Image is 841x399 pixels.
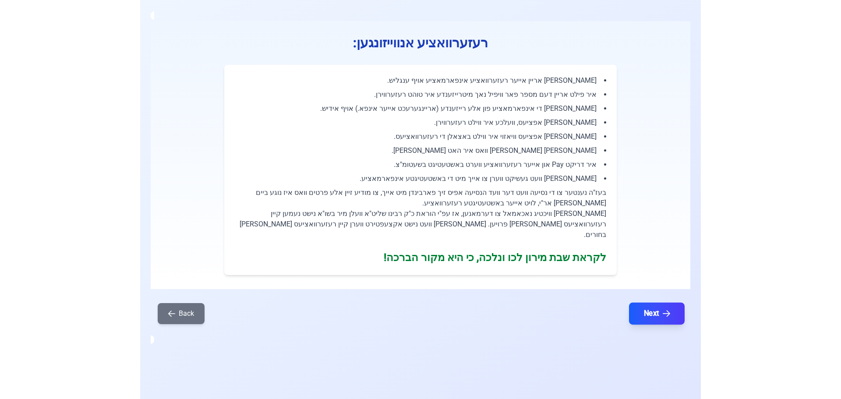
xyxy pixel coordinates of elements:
button: Back [158,303,205,324]
li: [PERSON_NAME] אריין אייער רעזערוואציע אינפארמאציע אויף ענגליש. [242,75,606,86]
p: [PERSON_NAME] וויכטיג נאכאמאל צו דערמאנען, אז עפ"י הוראת כ"ק רבינו שליט"א וועלן מיר בשו"א נישט נע... [235,208,606,240]
li: [PERSON_NAME] [PERSON_NAME] וואס איר האט [PERSON_NAME]. [242,145,606,156]
h1: לקראת שבת מירון לכו ונלכה, כי היא מקור הברכה! [235,251,606,265]
li: [PERSON_NAME] די אינפארמאציע פון אלע רייזענדע (אריינגערעכט אייער אינפא.) אויף אידיש. [242,103,606,114]
li: [PERSON_NAME] וועט געשיקט ווערן צו אייך מיט די באשטעטיגטע אינפארמאציע. [242,173,606,184]
button: Next [629,303,685,325]
li: [PERSON_NAME] אפציעס וויאזוי איר ווילט באצאלן די רעזערוואציעס. [242,131,606,142]
h2: בעז"ה נענטער צו די נסיעה וועט דער וועד הנסיעה אפיס זיך פארבינדן מיט אייך, צו מודיע זיין אלע פרטים... [235,187,606,208]
li: [PERSON_NAME] אפציעס, וועלכע איר ווילט רעזערווירן. [242,117,606,128]
li: איר דריקט Pay און אייער רעזערוואציע ווערט באשטעטיגט בשעטומ"צ. [242,159,606,170]
h1: :רעזערוואציע אנווייזונגען [165,35,676,51]
li: איר פילט אריין דעם מספר פאר וויפיל נאך מיטרייזענדע איר טוהט רעזערווירן. [242,89,606,100]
